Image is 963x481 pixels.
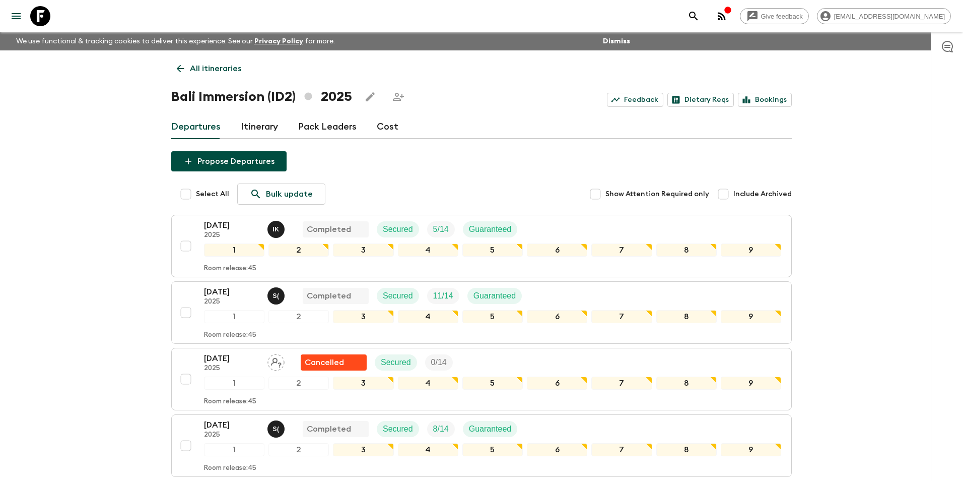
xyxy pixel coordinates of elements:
[204,419,259,431] p: [DATE]
[427,421,455,437] div: Trip Fill
[190,63,241,75] p: All itineraries
[204,431,259,439] p: 2025
[473,290,516,302] p: Guaranteed
[204,331,256,339] p: Room release: 45
[591,377,652,390] div: 7
[307,423,351,435] p: Completed
[268,244,329,257] div: 2
[377,115,398,139] a: Cost
[298,115,357,139] a: Pack Leaders
[171,414,792,477] button: [DATE]2025Shandy (Putu) Sandhi Astra JuniawanCompletedSecuredTrip FillGuaranteed123456789Room rel...
[433,223,449,235] p: 5 / 14
[237,184,325,205] a: Bulk update
[607,93,663,107] a: Feedback
[241,115,278,139] a: Itinerary
[267,357,285,365] span: Assign pack leader
[431,356,447,369] p: 0 / 14
[333,377,393,390] div: 3
[656,443,717,456] div: 8
[204,265,256,273] p: Room release: 45
[301,354,367,371] div: Flash Pack cancellation
[398,377,458,390] div: 4
[171,281,792,344] button: [DATE]2025Shandy (Putu) Sandhi Astra JuniawanCompletedSecuredTrip FillGuaranteed123456789Room rel...
[268,377,329,390] div: 2
[305,356,344,369] p: Cancelled
[307,290,351,302] p: Completed
[204,443,264,456] div: 1
[204,398,256,406] p: Room release: 45
[462,443,523,456] div: 5
[388,87,408,107] span: Share this itinerary
[204,365,259,373] p: 2025
[204,377,264,390] div: 1
[268,443,329,456] div: 2
[254,38,303,45] a: Privacy Policy
[591,310,652,323] div: 7
[817,8,951,24] div: [EMAIL_ADDRESS][DOMAIN_NAME]
[204,231,259,239] p: 2025
[755,13,808,20] span: Give feedback
[267,290,287,298] span: Shandy (Putu) Sandhi Astra Juniawan
[605,189,709,199] span: Show Attention Required only
[683,6,704,26] button: search adventures
[829,13,950,20] span: [EMAIL_ADDRESS][DOMAIN_NAME]
[171,215,792,277] button: [DATE]2025I Komang PurnayasaCompletedSecuredTrip FillGuaranteed123456789Room release:45
[462,244,523,257] div: 5
[383,423,413,435] p: Secured
[462,377,523,390] div: 5
[171,58,247,79] a: All itineraries
[469,223,512,235] p: Guaranteed
[307,223,351,235] p: Completed
[204,298,259,306] p: 2025
[527,443,587,456] div: 6
[204,352,259,365] p: [DATE]
[377,421,419,437] div: Secured
[469,423,512,435] p: Guaranteed
[433,423,449,435] p: 8 / 14
[527,310,587,323] div: 6
[204,244,264,257] div: 1
[267,224,287,232] span: I Komang Purnayasa
[591,443,652,456] div: 7
[433,290,453,302] p: 11 / 14
[740,8,809,24] a: Give feedback
[360,87,380,107] button: Edit this itinerary
[527,377,587,390] div: 6
[6,6,26,26] button: menu
[171,87,352,107] h1: Bali Immersion (ID2) 2025
[12,32,339,50] p: We use functional & tracking cookies to deliver this experience. See our for more.
[398,443,458,456] div: 4
[462,310,523,323] div: 5
[738,93,792,107] a: Bookings
[266,188,313,200] p: Bulk update
[721,443,781,456] div: 9
[171,348,792,410] button: [DATE]2025Assign pack leaderFlash Pack cancellationSecuredTrip Fill123456789Room release:45
[171,115,221,139] a: Departures
[171,151,287,171] button: Propose Departures
[267,424,287,432] span: Shandy (Putu) Sandhi Astra Juniawan
[204,286,259,298] p: [DATE]
[667,93,734,107] a: Dietary Reqs
[204,464,256,472] p: Room release: 45
[268,310,329,323] div: 2
[196,189,229,199] span: Select All
[333,443,393,456] div: 3
[427,288,459,304] div: Trip Fill
[600,34,633,48] button: Dismiss
[204,219,259,231] p: [DATE]
[527,244,587,257] div: 6
[204,310,264,323] div: 1
[591,244,652,257] div: 7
